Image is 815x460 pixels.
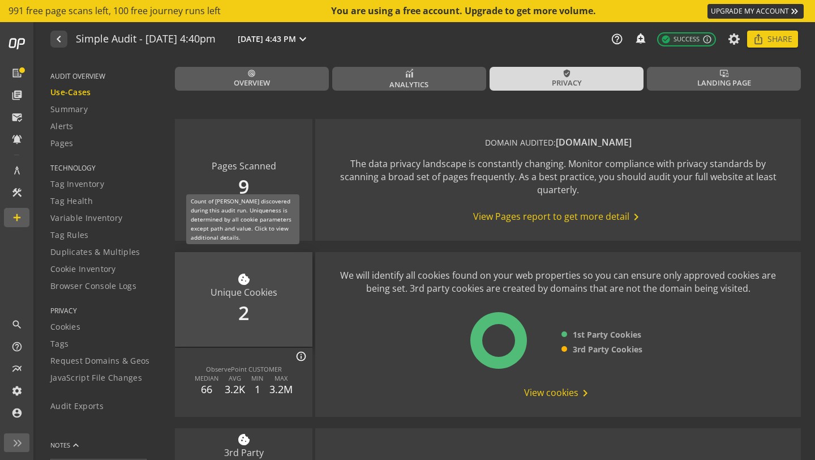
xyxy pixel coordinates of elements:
[206,365,282,374] div: ObservePoint CUSTOMER
[338,157,778,197] div: The data privacy landscape is constantly changing. Monitor compliance with privacy standards by s...
[50,432,81,459] button: NOTES
[332,67,486,91] a: Analytics
[50,263,116,275] span: Cookie Inventory
[50,355,150,367] span: Request Domains & Geos
[11,134,23,145] mat-icon: notifications_active
[175,67,329,91] a: Overview
[8,5,221,18] span: 991 free page scans left, 100 free journey runs left
[234,78,270,88] span: Overview
[11,165,23,176] mat-icon: architecture
[11,90,23,101] mat-icon: library_books
[661,35,700,44] span: Success
[611,33,623,45] mat-icon: help_outline
[296,32,310,46] mat-icon: expand_more
[490,67,644,91] a: Privacy
[50,372,142,384] span: JavaScript File Changes
[251,374,263,383] div: MIN
[238,33,296,45] span: [DATE] 4:43 PM
[50,229,89,241] span: Tag Rules
[331,5,597,18] div: You are using a free account. Upgrade to get more volume.
[50,163,161,173] span: TECHNOLOGY
[50,138,74,149] span: Pages
[697,78,751,88] span: Landing Page
[767,29,792,49] span: Share
[647,67,801,91] a: Landing Page
[225,374,245,383] div: AVG
[50,338,68,350] span: Tags
[50,195,93,207] span: Tag Health
[747,31,798,48] button: Share
[50,71,161,81] span: AUDIT OVERVIEW
[50,246,140,258] span: Duplicates & Multiples
[52,32,64,46] mat-icon: navigate_before
[50,121,74,132] span: Alerts
[338,269,778,295] div: We will identify all cookies found on your web properties so you can ensure only approved cookies...
[563,69,571,78] mat-icon: verified_user
[50,178,104,190] span: Tag Inventory
[573,329,641,340] span: 1st Party Cookies
[552,78,582,88] span: Privacy
[11,67,23,79] mat-icon: list_alt
[11,319,23,330] mat-icon: search
[50,306,161,316] span: PRIVACY
[720,69,728,78] mat-icon: important_devices
[50,104,88,115] span: Summary
[485,137,556,148] span: DOMAIN AUDITED:
[524,386,592,400] span: View cookies
[50,321,80,333] span: Cookies
[195,374,218,383] div: MEDIAN
[50,212,122,224] span: Variable Inventory
[247,69,256,78] mat-icon: radar
[70,440,81,451] mat-icon: keyboard_arrow_up
[11,407,23,419] mat-icon: account_circle
[269,374,293,383] div: MAX
[634,32,646,44] mat-icon: add_alert
[195,382,218,397] div: 66
[11,363,23,374] mat-icon: multiline_chart
[11,341,23,352] mat-icon: help_outline
[11,187,23,198] mat-icon: construction
[473,210,643,224] span: View Pages report to get more detail
[295,351,307,362] mat-icon: info_outline
[225,382,245,397] div: 3.2K
[76,33,216,45] h1: Simple Audit - 31 August 2025 | 4:40pm
[50,87,91,98] span: Use-Cases
[11,112,23,123] mat-icon: mark_email_read
[50,280,136,292] span: Browser Console Logs
[269,382,293,397] div: 3.2M
[11,212,23,223] mat-icon: add
[789,6,800,17] mat-icon: keyboard_double_arrow_right
[389,79,428,90] span: Analytics
[50,401,104,412] span: Audit Exports
[235,32,312,46] button: [DATE] 4:43 PM
[251,382,263,397] div: 1
[629,210,643,224] mat-icon: chevron_right
[753,33,764,45] mat-icon: ios_share
[707,4,804,19] a: UPGRADE MY ACCOUNT
[11,385,23,397] mat-icon: settings
[578,386,592,400] mat-icon: chevron_right
[573,344,642,355] span: 3rd Party Cookies
[661,35,671,44] mat-icon: check_circle
[702,35,712,44] mat-icon: info_outline
[556,136,632,148] span: [DOMAIN_NAME]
